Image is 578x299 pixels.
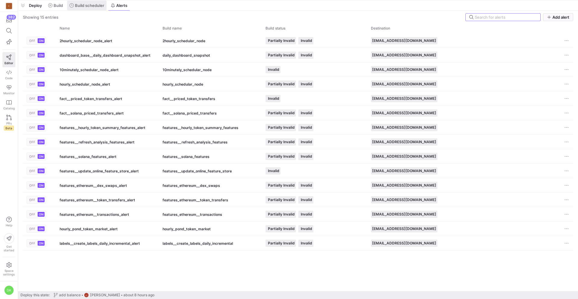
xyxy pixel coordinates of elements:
[23,193,573,207] div: Press SPACE to select this row.
[29,82,35,86] span: OFF
[163,207,222,222] span: features_ethereum__transactions
[301,38,312,43] span: Invalid
[2,214,15,230] button: Help
[7,15,16,20] div: 382
[268,154,295,159] span: Partially Invalid
[372,53,436,58] span: [EMAIL_ADDRESS][DOMAIN_NAME]
[163,77,203,91] span: hourly_schedular_node
[268,38,295,43] span: Partially Invalid
[29,212,35,216] span: OFF
[39,140,43,144] span: ON
[163,121,238,135] span: features__hourly_token_summary_features
[372,125,436,130] span: [EMAIL_ADDRESS][DOMAIN_NAME]
[29,184,35,187] span: OFF
[23,149,573,164] div: Press SPACE to select this row.
[56,91,159,105] div: fact__priced_token_transfers_alert
[39,111,43,115] span: ON
[268,111,295,115] span: Partially Invalid
[301,212,312,217] span: Invalid
[301,140,312,144] span: Invalid
[39,126,43,129] span: ON
[56,164,159,178] div: features__update_online_feature_store_alert
[268,241,295,246] span: Partially Invalid
[372,212,436,217] span: [EMAIL_ADDRESS][DOMAIN_NAME]
[268,82,295,87] span: Partially Invalid
[29,198,35,202] span: OFF
[5,223,13,227] span: Help
[23,222,573,236] div: Press SPACE to select this row.
[3,269,15,276] span: Space settings
[123,293,154,297] span: about 8 hours ago
[20,293,50,297] span: Deploy this state:
[23,106,573,120] div: Press SPACE to select this row.
[23,135,573,149] div: Press SPACE to select this row.
[163,26,182,30] span: Build name
[39,155,43,158] span: ON
[301,111,312,115] span: Invalid
[4,285,14,295] div: DA
[2,260,15,279] a: Spacesettings
[39,97,43,100] span: ON
[301,154,312,159] span: Invalid
[23,48,573,62] div: Press SPACE to select this row.
[75,3,104,8] span: Build scheduler
[372,241,436,246] span: [EMAIL_ADDRESS][DOMAIN_NAME]
[39,39,43,42] span: ON
[56,77,159,91] div: hourly_schedular_node_alert
[23,236,573,250] div: Press SPACE to select this row.
[268,197,295,202] span: Partially Invalid
[56,33,159,48] div: 2hourly_schedular_node_alert
[3,106,15,110] span: Catalog
[372,183,436,188] span: [EMAIL_ADDRESS][DOMAIN_NAME]
[4,126,14,131] span: Beta
[552,15,569,20] span: Add alert
[29,111,35,115] span: OFF
[29,68,35,71] span: OFF
[4,245,14,252] span: Get started
[29,39,35,42] span: OFF
[56,106,159,120] div: fact__solana_priced_transfers_alert
[56,236,159,250] div: labels__create_labels_daily_incremental_alert
[56,222,159,236] div: hourly_pond_token_market_alert
[23,62,573,77] div: Press SPACE to select this row.
[2,112,15,133] a: PRsBeta
[268,140,295,144] span: Partially Invalid
[39,198,43,202] span: ON
[67,0,107,11] button: Build scheduler
[56,120,159,134] div: features__hourly_token_summary_features_alert
[301,241,312,246] span: Invalid
[39,169,43,173] span: ON
[54,3,63,8] span: Build
[3,91,15,95] span: Monitor
[29,97,35,100] span: OFF
[2,97,15,112] a: Catalog
[266,26,285,30] span: Build status
[543,13,573,21] button: Add alert
[372,140,436,144] span: [EMAIL_ADDRESS][DOMAIN_NAME]
[23,120,573,135] div: Press SPACE to select this row.
[268,226,295,231] span: Partially Invalid
[163,149,210,164] span: features__solana_features
[39,212,43,216] span: ON
[163,178,220,193] span: features_ethereum__dex_swaps
[372,96,436,101] span: [EMAIL_ADDRESS][DOMAIN_NAME]
[163,92,215,106] span: fact__priced_token_transfers
[29,241,35,245] span: OFF
[301,183,312,188] span: Invalid
[56,149,159,163] div: features__solana_features_alert
[301,226,312,231] span: Invalid
[301,125,312,130] span: Invalid
[268,96,279,101] span: Invalid
[56,178,159,192] div: features_ethereum__dex_swaps_alert
[56,48,159,62] div: dashboard_base__daily_dashboard_snapshot_alert
[84,293,89,297] div: LZ
[268,168,279,173] span: Invalid
[39,53,43,57] span: ON
[23,15,58,20] div: Showing 15 entries
[372,226,436,231] span: [EMAIL_ADDRESS][DOMAIN_NAME]
[371,26,390,30] span: Destination
[39,184,43,187] span: ON
[23,207,573,222] div: Press SPACE to select this row.
[372,38,436,43] span: [EMAIL_ADDRESS][DOMAIN_NAME]
[163,193,228,207] span: features_ethereum__token_transfers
